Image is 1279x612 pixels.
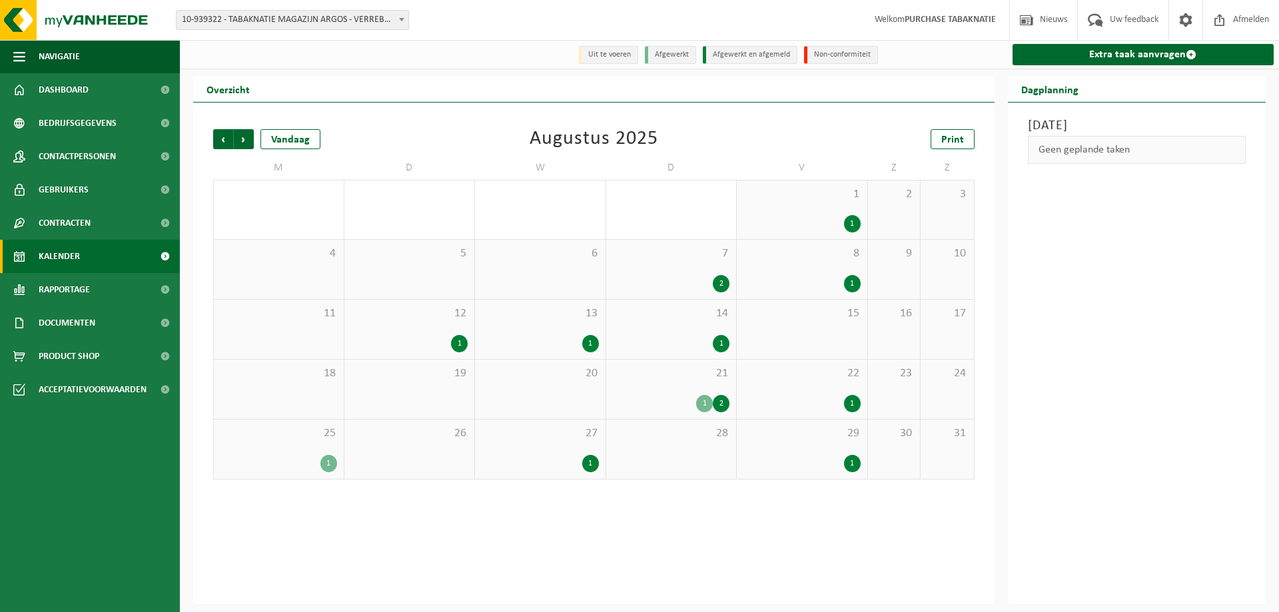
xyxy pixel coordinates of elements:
span: 18 [220,366,337,381]
li: Non-conformiteit [804,46,878,64]
span: 9 [875,246,914,261]
span: 8 [743,246,861,261]
span: 3 [927,187,967,202]
span: 6 [482,246,599,261]
span: Gebruikers [39,173,89,206]
span: Navigatie [39,40,80,73]
span: 12 [351,306,468,321]
div: 1 [582,455,599,472]
span: 19 [351,366,468,381]
li: Uit te voeren [578,46,638,64]
div: 2 [713,395,729,412]
div: Geen geplande taken [1028,136,1246,164]
span: 23 [875,366,914,381]
div: Augustus 2025 [530,129,658,149]
span: Rapportage [39,273,90,306]
div: 1 [713,335,729,352]
span: 15 [743,306,861,321]
span: 27 [482,426,599,441]
span: 1 [743,187,861,202]
td: D [344,156,476,180]
span: 7 [613,246,730,261]
div: 1 [320,455,337,472]
span: Print [941,135,964,145]
span: 10-939322 - TABAKNATIE MAGAZIJN ARGOS - VERREBROEK [176,10,409,30]
li: Afgewerkt en afgemeld [703,46,797,64]
span: Dashboard [39,73,89,107]
div: 2 [713,275,729,292]
td: Z [921,156,974,180]
span: 14 [613,306,730,321]
span: Contracten [39,206,91,240]
span: 28 [613,426,730,441]
div: 1 [844,395,861,412]
span: 13 [482,306,599,321]
span: 11 [220,306,337,321]
span: 4 [220,246,337,261]
strong: PURCHASE TABAKNATIE [905,15,996,25]
span: 10-939322 - TABAKNATIE MAGAZIJN ARGOS - VERREBROEK [177,11,408,29]
span: Product Shop [39,340,99,373]
div: Vandaag [260,129,320,149]
div: 1 [844,275,861,292]
td: M [213,156,344,180]
span: 22 [743,366,861,381]
span: Kalender [39,240,80,273]
td: V [737,156,868,180]
span: 24 [927,366,967,381]
span: 31 [927,426,967,441]
div: 1 [582,335,599,352]
span: Bedrijfsgegevens [39,107,117,140]
div: 1 [451,335,468,352]
td: D [606,156,737,180]
li: Afgewerkt [645,46,696,64]
span: Volgende [234,129,254,149]
span: 25 [220,426,337,441]
span: Contactpersonen [39,140,116,173]
span: 30 [875,426,914,441]
span: 20 [482,366,599,381]
span: 17 [927,306,967,321]
h2: Dagplanning [1008,76,1092,102]
span: 21 [613,366,730,381]
a: Extra taak aanvragen [1013,44,1274,65]
a: Print [931,129,975,149]
span: 29 [743,426,861,441]
span: 2 [875,187,914,202]
td: W [475,156,606,180]
span: Documenten [39,306,95,340]
span: 16 [875,306,914,321]
span: 5 [351,246,468,261]
span: 26 [351,426,468,441]
div: 1 [696,395,713,412]
span: Vorige [213,129,233,149]
span: 10 [927,246,967,261]
h2: Overzicht [193,76,263,102]
td: Z [868,156,921,180]
h3: [DATE] [1028,116,1246,136]
div: 1 [844,455,861,472]
span: Acceptatievoorwaarden [39,373,147,406]
div: 1 [844,215,861,232]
